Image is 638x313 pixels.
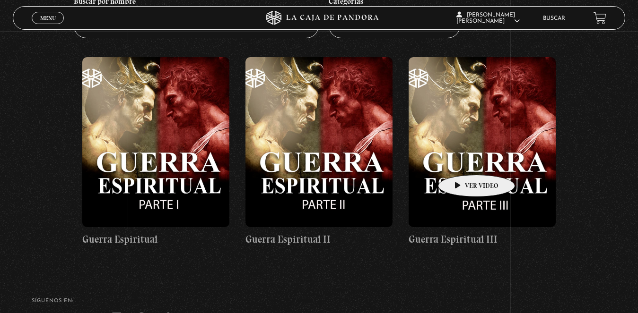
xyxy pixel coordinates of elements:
[409,57,556,247] a: Guerra Espiritual III
[245,232,393,247] h4: Guerra Espiritual II
[40,15,56,21] span: Menu
[456,12,520,24] span: [PERSON_NAME] [PERSON_NAME]
[37,23,59,30] span: Cerrar
[82,232,229,247] h4: Guerra Espiritual
[82,57,229,247] a: Guerra Espiritual
[32,298,606,304] h4: SÍguenos en:
[543,16,565,21] a: Buscar
[245,57,393,247] a: Guerra Espiritual II
[409,232,556,247] h4: Guerra Espiritual III
[594,12,606,25] a: View your shopping cart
